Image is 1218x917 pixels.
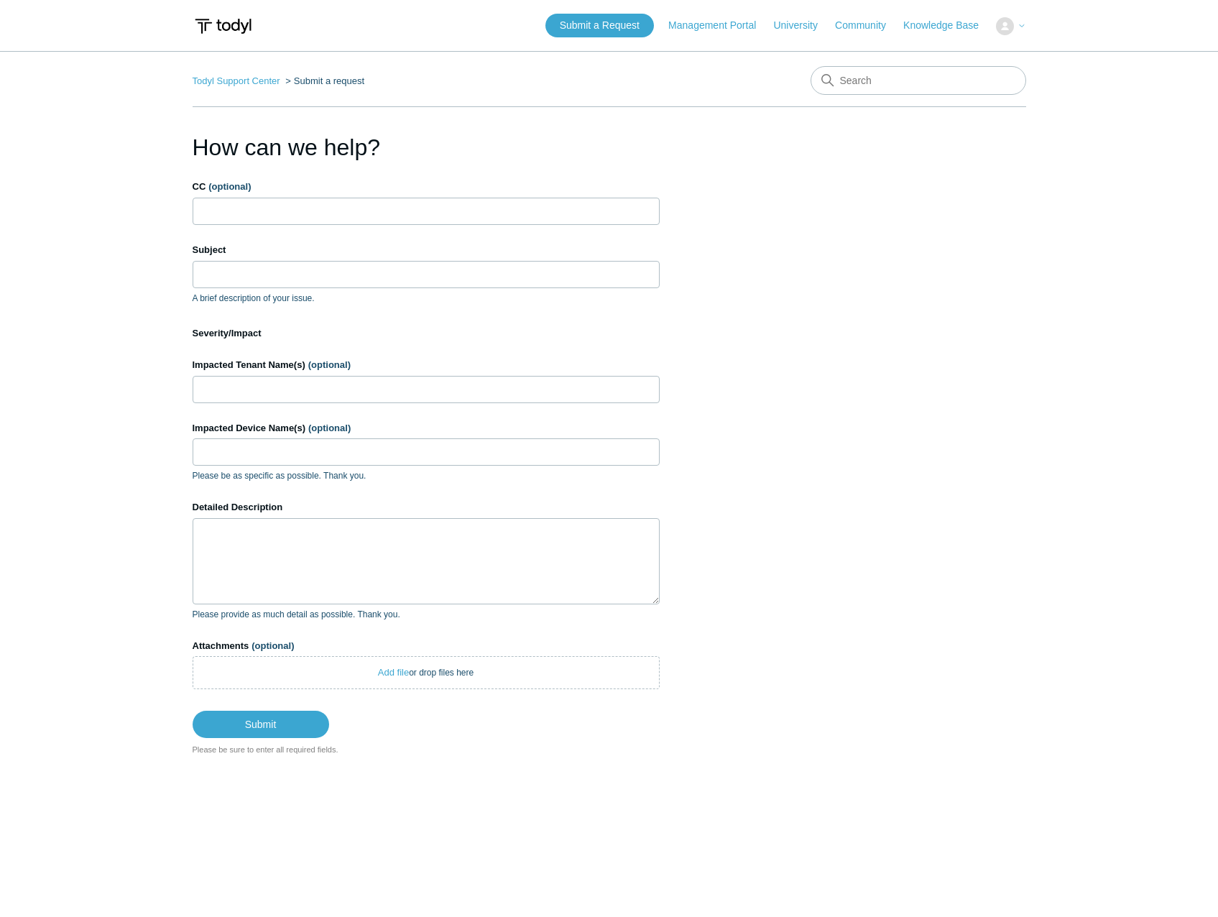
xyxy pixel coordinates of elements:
[193,421,660,436] label: Impacted Device Name(s)
[282,75,364,86] li: Submit a request
[193,75,280,86] a: Todyl Support Center
[193,75,283,86] li: Todyl Support Center
[308,423,351,433] span: (optional)
[193,744,660,756] div: Please be sure to enter all required fields.
[545,14,654,37] a: Submit a Request
[811,66,1026,95] input: Search
[308,359,351,370] span: (optional)
[193,243,660,257] label: Subject
[903,18,993,33] a: Knowledge Base
[668,18,770,33] a: Management Portal
[193,469,660,482] p: Please be as specific as possible. Thank you.
[193,500,660,515] label: Detailed Description
[252,640,294,651] span: (optional)
[193,711,329,738] input: Submit
[773,18,831,33] a: University
[193,180,660,194] label: CC
[193,358,660,372] label: Impacted Tenant Name(s)
[193,13,254,40] img: Todyl Support Center Help Center home page
[193,130,660,165] h1: How can we help?
[193,326,660,341] label: Severity/Impact
[208,181,251,192] span: (optional)
[193,292,660,305] p: A brief description of your issue.
[193,608,660,621] p: Please provide as much detail as possible. Thank you.
[835,18,900,33] a: Community
[193,639,660,653] label: Attachments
